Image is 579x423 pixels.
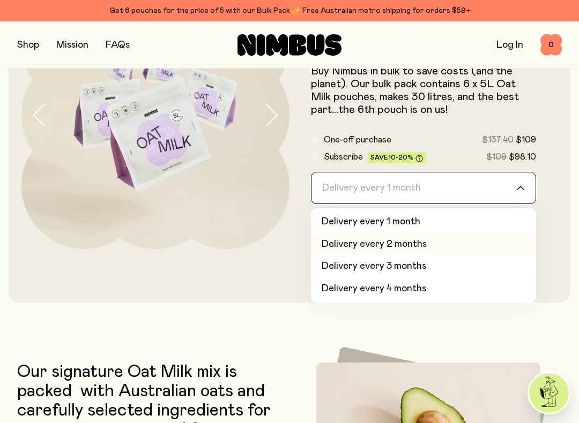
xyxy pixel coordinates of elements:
[311,255,536,278] li: Delivery every 3 months
[370,154,423,162] span: Save
[311,211,536,233] li: Delivery every 1 month
[318,172,515,203] input: Search for option
[516,135,536,144] span: $109
[509,153,536,161] span: $98.10
[388,154,413,161] span: 10-20%
[311,300,536,323] li: Delivery every 5 months
[540,34,562,56] button: 0
[529,373,569,413] img: agent
[17,4,562,17] div: Get 6 pouches for the price of 5 with our Bulk Pack ✨ Free Australian metro shipping for orders $59+
[324,153,363,161] span: Subscribe
[324,135,391,144] span: One-off purchase
[496,40,523,50] a: Log In
[486,153,507,161] span: $109
[311,278,536,300] li: Delivery every 4 months
[311,233,536,256] li: Delivery every 2 months
[56,40,88,50] a: Mission
[482,135,514,144] span: $137.40
[311,172,536,204] div: Search for option
[106,40,130,50] a: FAQs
